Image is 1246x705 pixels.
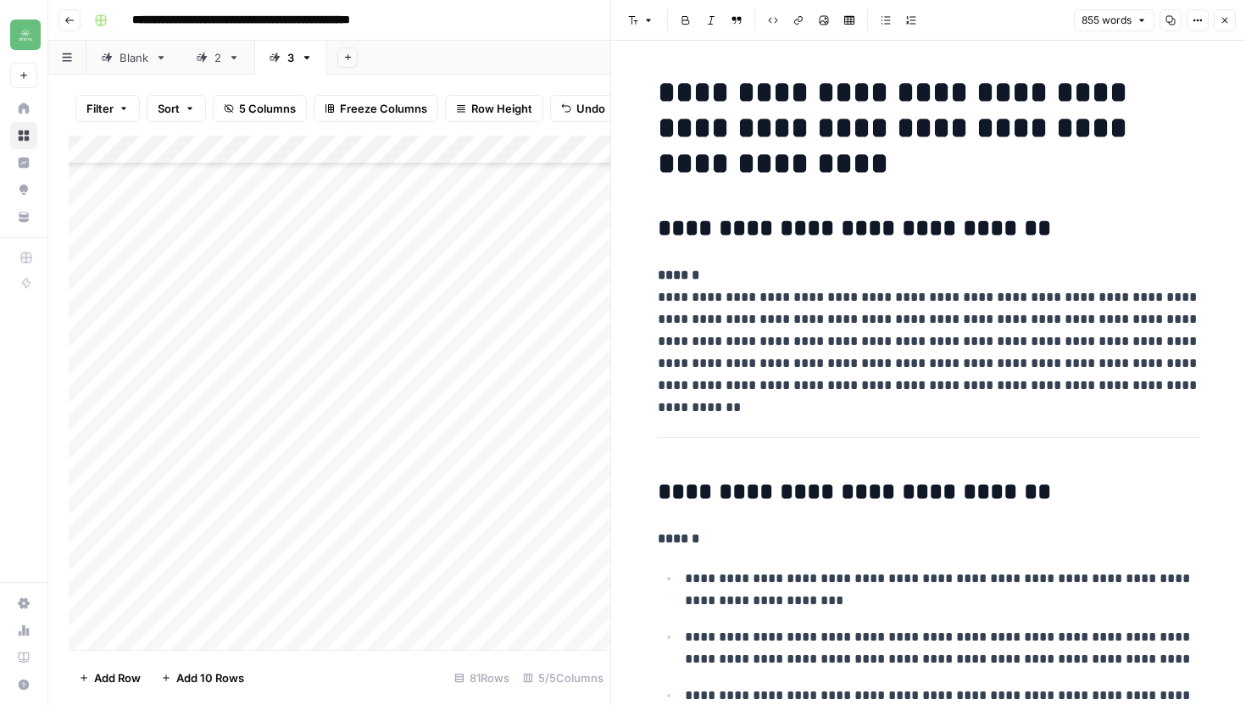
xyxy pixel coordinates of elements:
[158,100,180,117] span: Sort
[10,176,37,203] a: Opportunities
[151,664,254,691] button: Add 10 Rows
[287,49,294,66] div: 3
[214,49,221,66] div: 2
[10,95,37,122] a: Home
[10,14,37,56] button: Workspace: Distru
[10,617,37,644] a: Usage
[181,41,254,75] a: 2
[516,664,610,691] div: 5/5 Columns
[340,100,427,117] span: Freeze Columns
[448,664,516,691] div: 81 Rows
[471,100,532,117] span: Row Height
[314,95,438,122] button: Freeze Columns
[254,41,327,75] a: 3
[69,664,151,691] button: Add Row
[576,100,605,117] span: Undo
[10,671,37,698] button: Help + Support
[147,95,206,122] button: Sort
[176,669,244,686] span: Add 10 Rows
[10,644,37,671] a: Learning Hub
[10,203,37,230] a: Your Data
[10,122,37,149] a: Browse
[445,95,543,122] button: Row Height
[1082,13,1132,28] span: 855 words
[10,19,41,50] img: Distru Logo
[213,95,307,122] button: 5 Columns
[86,41,181,75] a: Blank
[10,149,37,176] a: Insights
[10,590,37,617] a: Settings
[120,49,148,66] div: Blank
[75,95,140,122] button: Filter
[94,669,141,686] span: Add Row
[86,100,114,117] span: Filter
[1074,9,1154,31] button: 855 words
[550,95,616,122] button: Undo
[239,100,296,117] span: 5 Columns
